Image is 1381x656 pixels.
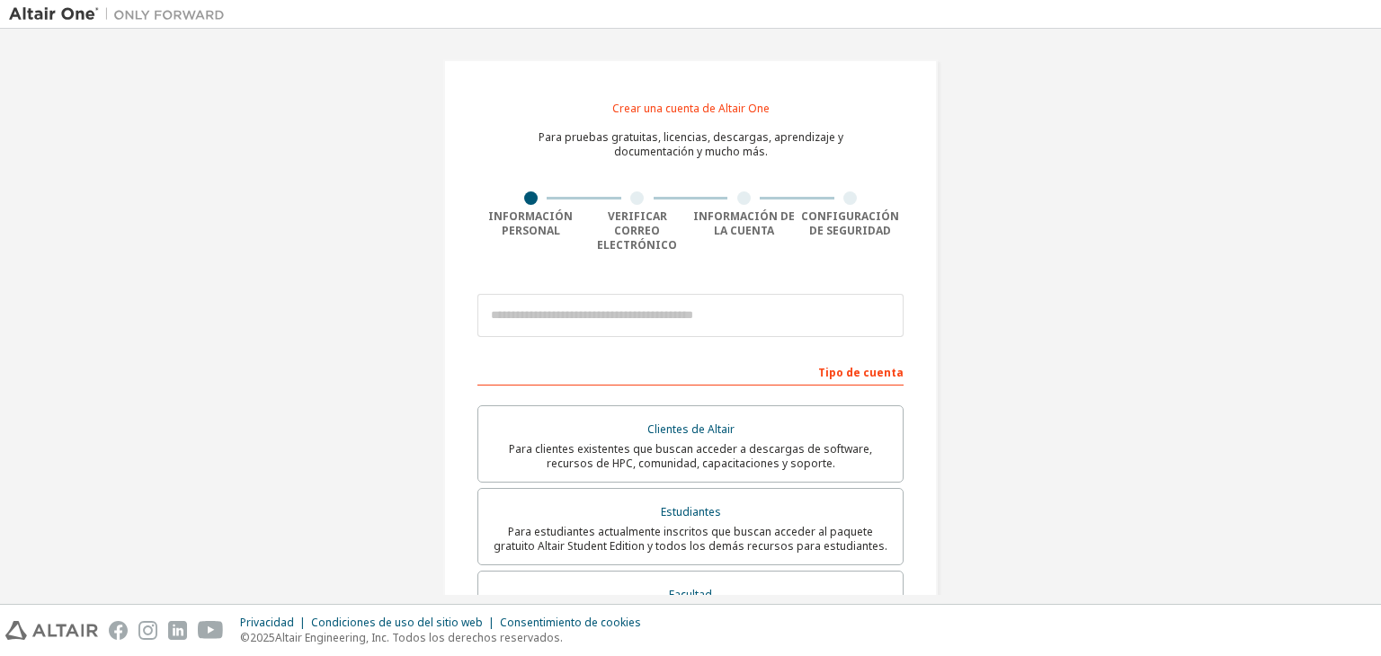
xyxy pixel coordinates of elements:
font: Facultad [669,587,712,602]
font: Altair Engineering, Inc. Todos los derechos reservados. [275,630,563,645]
font: Privacidad [240,615,294,630]
img: facebook.svg [109,621,128,640]
img: Altair Uno [9,5,234,23]
img: linkedin.svg [168,621,187,640]
font: Crear una cuenta de Altair One [612,101,770,116]
font: Información de la cuenta [693,208,795,238]
font: Para clientes existentes que buscan acceder a descargas de software, recursos de HPC, comunidad, ... [509,441,872,471]
font: documentación y mucho más. [614,144,768,159]
font: Configuración de seguridad [801,208,899,238]
font: Estudiantes [661,504,721,519]
font: Condiciones de uso del sitio web [311,615,483,630]
font: Para pruebas gratuitas, licencias, descargas, aprendizaje y [539,129,843,145]
font: Clientes de Altair [647,421,735,437]
font: Información personal [488,208,573,238]
font: Tipo de cuenta [818,365,904,380]
font: Para estudiantes actualmente inscritos que buscan acceder al paquete gratuito Altair Student Edit... [494,524,887,554]
font: Verificar correo electrónico [597,208,677,253]
font: © [240,630,250,645]
font: 2025 [250,630,275,645]
font: Consentimiento de cookies [500,615,641,630]
img: instagram.svg [138,621,157,640]
img: altair_logo.svg [5,621,98,640]
img: youtube.svg [198,621,224,640]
